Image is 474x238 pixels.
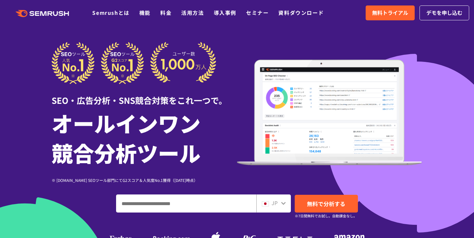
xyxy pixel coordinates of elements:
[52,177,237,183] div: ※ [DOMAIN_NAME] SEOツール部門にてG2スコア＆人気度No.1獲得（[DATE]時点）
[92,9,129,16] a: Semrushとは
[278,9,324,16] a: 資料ダウンロード
[366,5,415,20] a: 無料トライアル
[181,9,204,16] a: 活用方法
[214,9,236,16] a: 導入事例
[426,9,462,17] span: デモを申し込む
[116,195,256,212] input: ドメイン、キーワードまたはURLを入力してください
[272,199,278,207] span: JP
[295,213,357,219] small: ※7日間無料でお試し。自動課金なし。
[420,5,469,20] a: デモを申し込む
[372,9,408,17] span: 無料トライアル
[139,9,151,16] a: 機能
[307,200,345,208] span: 無料で分析する
[246,9,269,16] a: セミナー
[160,9,172,16] a: 料金
[52,84,237,106] div: SEO・広告分析・SNS競合対策をこれ一つで。
[52,108,237,167] h1: オールインワン 競合分析ツール
[295,195,358,213] a: 無料で分析する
